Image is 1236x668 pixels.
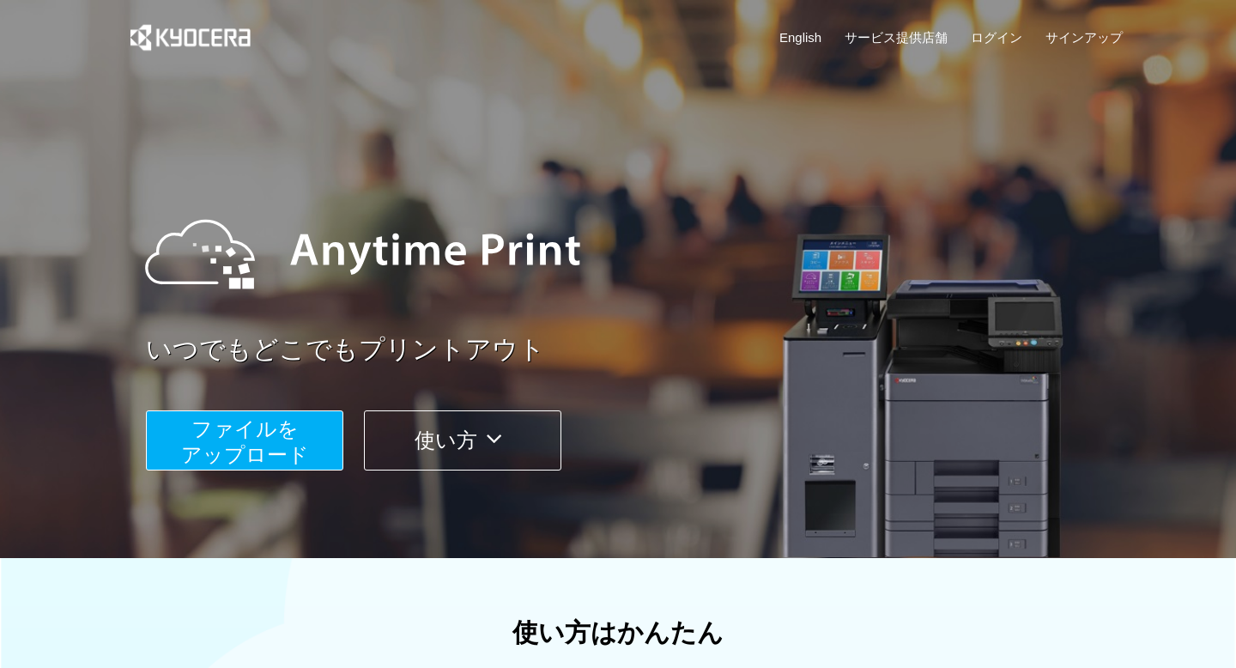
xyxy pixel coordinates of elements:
[146,410,343,471] button: ファイルを​​アップロード
[146,331,1133,368] a: いつでもどこでもプリントアウト
[779,28,821,46] a: English
[364,410,561,471] button: 使い方
[181,417,309,466] span: ファイルを ​​アップロード
[845,28,948,46] a: サービス提供店舗
[971,28,1022,46] a: ログイン
[1045,28,1123,46] a: サインアップ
